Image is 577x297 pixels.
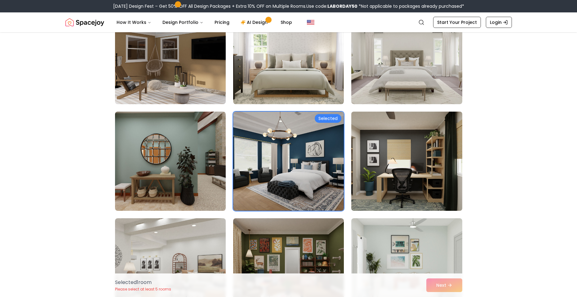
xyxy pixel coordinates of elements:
[276,16,297,29] a: Shop
[65,12,512,32] nav: Global
[112,16,156,29] button: How It Works
[306,3,357,9] span: Use code:
[233,5,344,104] img: Room room-5
[236,16,274,29] a: AI Design
[351,5,462,104] img: Room room-6
[357,3,464,9] span: *Not applicable to packages already purchased*
[486,17,512,28] a: Login
[65,16,104,29] a: Spacejoy
[348,109,465,213] img: Room room-9
[65,16,104,29] img: Spacejoy Logo
[327,3,357,9] b: LABORDAY50
[307,19,314,26] img: United States
[315,114,341,123] div: Selected
[112,16,297,29] nav: Main
[113,3,464,9] div: [DATE] Design Fest – Get 50% OFF All Design Packages + Extra 10% OFF on Multiple Rooms.
[158,16,208,29] button: Design Portfolio
[115,287,171,292] p: Please select at least 5 rooms
[115,5,226,104] img: Room room-4
[115,112,226,211] img: Room room-7
[210,16,234,29] a: Pricing
[433,17,481,28] a: Start Your Project
[115,279,171,286] p: Selected 1 room
[233,112,344,211] img: Room room-8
